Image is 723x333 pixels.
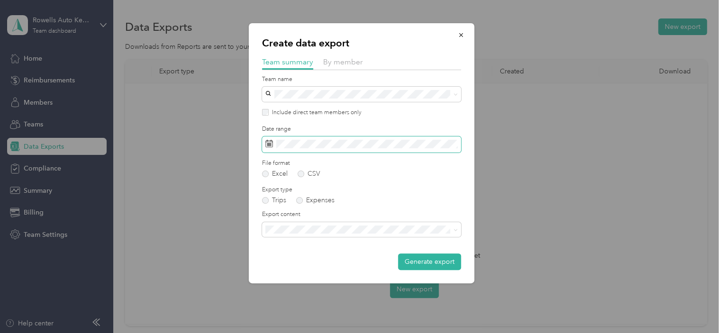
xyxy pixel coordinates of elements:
label: Excel [262,171,288,177]
span: Team summary [262,57,313,66]
label: Export content [262,210,461,219]
label: Trips [262,197,286,204]
label: Date range [262,125,461,134]
label: Export type [262,186,461,194]
iframe: Everlance-gr Chat Button Frame [670,280,723,333]
label: Expenses [296,197,334,204]
span: By member [323,57,363,66]
label: Include direct team members only [269,108,361,117]
label: File format [262,159,461,168]
p: Create data export [262,36,461,50]
label: CSV [298,171,320,177]
button: Generate export [398,253,461,270]
label: Team name [262,75,461,84]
